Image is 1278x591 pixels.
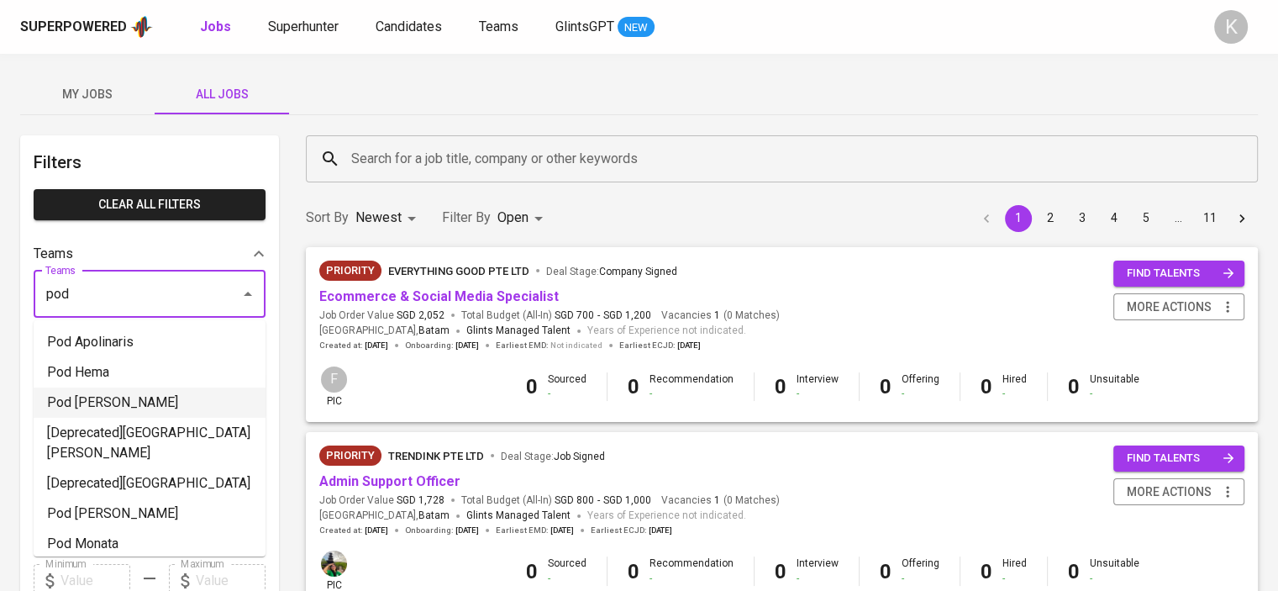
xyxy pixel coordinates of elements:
[1069,205,1096,232] button: Go to page 3
[1113,261,1244,287] button: find talents
[587,508,746,525] span: Years of Experience not indicated.
[649,525,672,536] span: [DATE]
[1037,205,1064,232] button: Go to page 2
[388,265,529,277] span: Everything good Pte Ltd
[1196,205,1223,232] button: Go to page 11
[981,375,992,398] b: 0
[712,493,720,508] span: 1
[34,189,266,220] button: Clear All filters
[319,288,559,304] a: Ecommerce & Social Media Specialist
[376,18,442,34] span: Candidates
[902,387,939,401] div: -
[1090,572,1139,586] div: -
[555,493,594,508] span: SGD 800
[268,17,342,38] a: Superhunter
[1090,372,1139,401] div: Unsuitable
[981,560,992,583] b: 0
[797,372,839,401] div: Interview
[902,572,939,586] div: -
[319,525,388,536] span: Created at :
[1113,446,1244,472] button: find talents
[902,557,939,585] div: Offering
[797,557,839,585] div: Interview
[555,309,594,323] span: SGD 700
[501,451,605,462] span: Deal Stage :
[650,372,734,401] div: Recommendation
[591,525,672,536] span: Earliest ECJD :
[319,365,349,409] div: pic
[20,18,127,37] div: Superpowered
[775,560,786,583] b: 0
[268,18,339,34] span: Superhunter
[34,357,266,388] li: Pod Hema
[236,282,260,306] button: Close
[546,266,677,277] span: Deal Stage :
[1113,478,1244,506] button: more actions
[1068,375,1080,398] b: 0
[321,551,347,577] img: eva@glints.com
[319,473,460,489] a: Admin Support Officer
[618,19,655,36] span: NEW
[397,309,444,323] span: SGD 2,052
[597,309,600,323] span: -
[1127,264,1234,283] span: find talents
[1101,205,1128,232] button: Go to page 4
[603,493,651,508] span: SGD 1,000
[34,327,266,357] li: Pod Apolinaris
[496,525,574,536] span: Earliest EMD :
[677,340,701,351] span: [DATE]
[34,499,266,529] li: Pod [PERSON_NAME]
[319,365,349,394] div: F
[319,447,381,464] span: Priority
[455,525,479,536] span: [DATE]
[200,17,234,38] a: Jobs
[1002,387,1027,401] div: -
[526,375,538,398] b: 0
[880,375,891,398] b: 0
[319,508,450,525] span: [GEOGRAPHIC_DATA] ,
[628,375,639,398] b: 0
[306,208,349,228] p: Sort By
[34,418,266,468] li: [Deprecated][GEOGRAPHIC_DATA][PERSON_NAME]
[319,340,388,351] span: Created at :
[30,84,145,105] span: My Jobs
[34,529,266,559] li: Pod Monata
[526,560,538,583] b: 0
[34,338,266,372] div: Reporting Groups
[355,203,422,234] div: Newest
[397,493,444,508] span: SGD 1,728
[455,340,479,351] span: [DATE]
[20,14,153,40] a: Superpoweredapp logo
[548,387,586,401] div: -
[548,557,586,585] div: Sourced
[1068,560,1080,583] b: 0
[1090,557,1139,585] div: Unsuitable
[548,372,586,401] div: Sourced
[587,323,746,340] span: Years of Experience not indicated.
[319,323,450,340] span: [GEOGRAPHIC_DATA] ,
[442,208,491,228] p: Filter By
[497,209,529,225] span: Open
[319,262,381,279] span: Priority
[797,387,839,401] div: -
[405,525,479,536] span: Onboarding :
[1165,209,1191,226] div: …
[1127,297,1212,318] span: more actions
[365,340,388,351] span: [DATE]
[599,266,677,277] span: Company Signed
[466,325,571,336] span: Glints Managed Talent
[1228,205,1255,232] button: Go to next page
[880,560,891,583] b: 0
[1002,572,1027,586] div: -
[388,450,484,462] span: TRENDINK PTE LTD
[555,17,655,38] a: GlintsGPT NEW
[418,508,450,525] span: Batam
[1002,557,1027,585] div: Hired
[47,194,252,215] span: Clear All filters
[650,557,734,585] div: Recommendation
[319,493,444,508] span: Job Order Value
[555,18,614,34] span: GlintsGPT
[797,572,839,586] div: -
[130,14,153,40] img: app logo
[902,372,939,401] div: Offering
